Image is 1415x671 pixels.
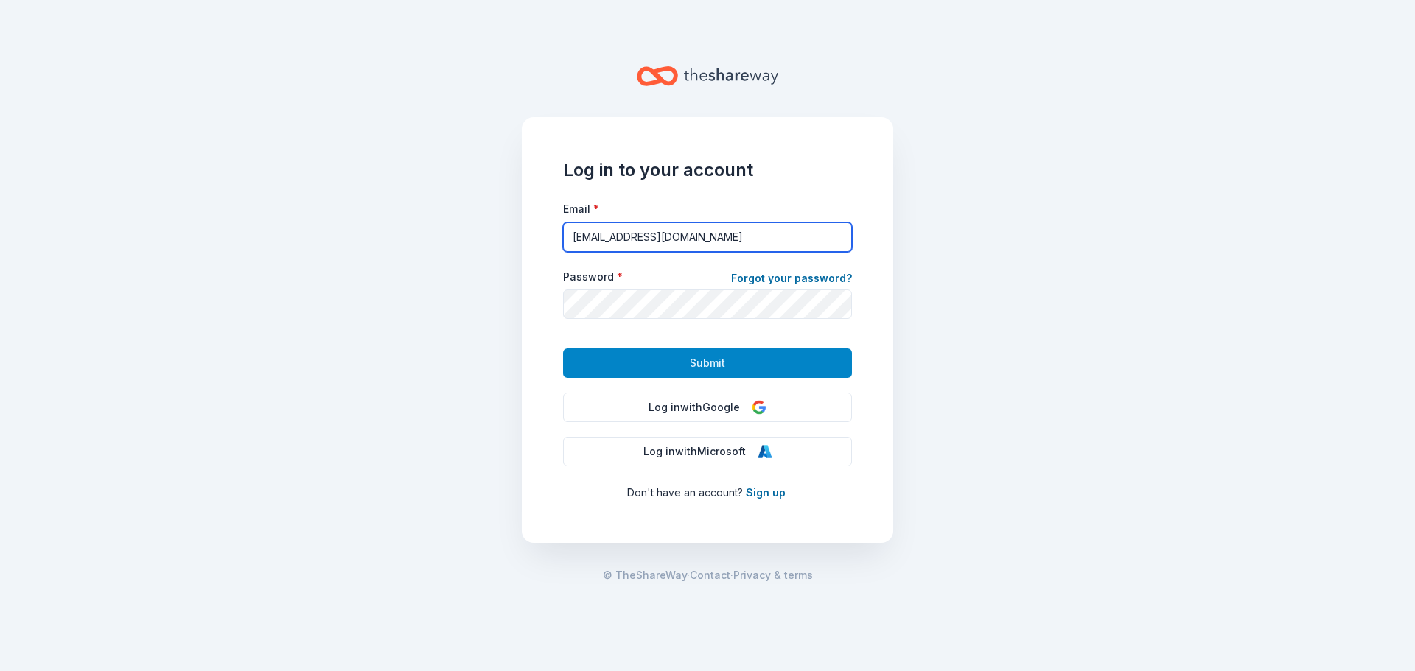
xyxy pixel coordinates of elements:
a: Contact [690,566,730,584]
span: · · [603,566,813,584]
label: Email [563,202,599,217]
label: Password [563,270,623,284]
button: Submit [563,348,852,378]
button: Log inwithMicrosoft [563,437,852,466]
span: Don ' t have an account? [627,486,743,499]
a: Home [637,59,778,94]
a: Sign up [746,486,786,499]
a: Forgot your password? [731,270,852,290]
span: Submit [690,354,725,372]
a: Privacy & terms [733,566,813,584]
img: Microsoft Logo [758,444,772,459]
h1: Log in to your account [563,158,852,182]
img: Google Logo [752,400,766,415]
span: © TheShareWay [603,569,687,581]
button: Log inwithGoogle [563,393,852,422]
